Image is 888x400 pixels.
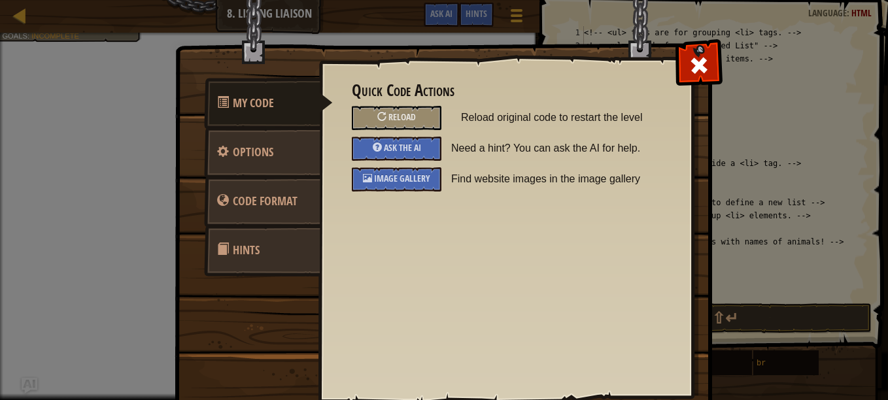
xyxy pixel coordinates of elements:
[461,106,660,129] span: Reload original code to restart the level
[204,176,320,227] a: Code Format
[233,193,298,209] span: game_menu.change_language_caption
[451,167,670,191] span: Find website images in the image gallery
[388,110,416,123] span: Reload
[233,95,274,111] span: Quick Code Actions
[384,141,421,154] span: Ask the AI
[233,144,273,160] span: Configure settings
[451,137,670,160] span: Need a hint? You can ask the AI for help.
[204,127,320,178] a: Options
[352,167,441,192] div: Image Gallery
[233,242,260,258] span: Hints
[352,82,660,99] h3: Quick Code Actions
[374,172,430,184] span: Image Gallery
[204,78,333,129] a: My Code
[352,137,441,161] div: Ask the AI
[352,106,441,130] div: Reload original code to restart the level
